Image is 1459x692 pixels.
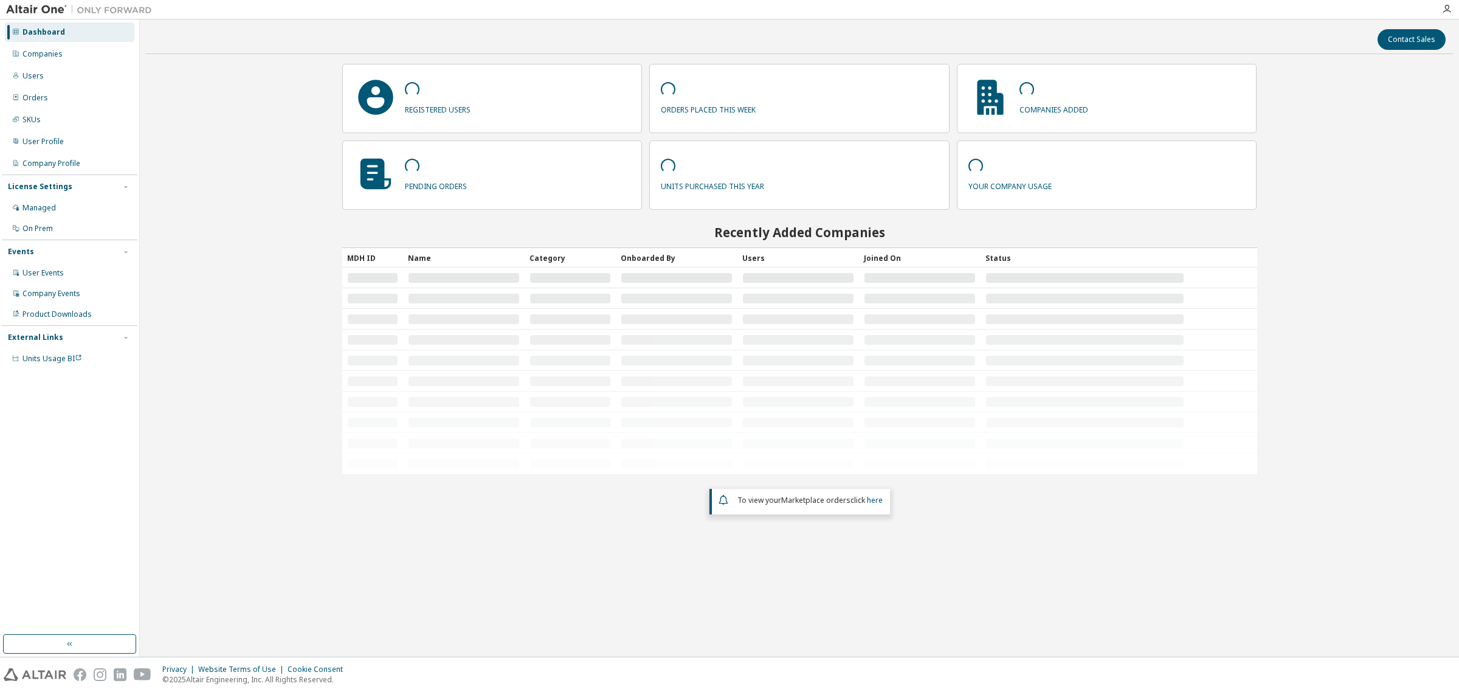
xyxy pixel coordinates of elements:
[781,495,850,505] em: Marketplace orders
[737,495,883,505] span: To view your click
[22,289,80,299] div: Company Events
[867,495,883,505] a: here
[22,224,53,234] div: On Prem
[408,248,520,268] div: Name
[405,101,471,115] p: registered users
[661,178,764,192] p: units purchased this year
[22,159,80,168] div: Company Profile
[134,668,151,681] img: youtube.svg
[22,353,82,364] span: Units Usage BI
[661,101,756,115] p: orders placed this week
[22,115,41,125] div: SKUs
[4,668,66,681] img: altair_logo.svg
[288,665,350,674] div: Cookie Consent
[74,668,86,681] img: facebook.svg
[22,27,65,37] div: Dashboard
[22,268,64,278] div: User Events
[8,333,63,342] div: External Links
[347,248,398,268] div: MDH ID
[529,248,611,268] div: Category
[22,49,63,59] div: Companies
[342,224,1257,240] h2: Recently Added Companies
[22,71,44,81] div: Users
[985,248,1184,268] div: Status
[1019,101,1088,115] p: companies added
[6,4,158,16] img: Altair One
[621,248,733,268] div: Onboarded By
[114,668,126,681] img: linkedin.svg
[405,178,467,192] p: pending orders
[22,93,48,103] div: Orders
[162,674,350,685] p: © 2025 Altair Engineering, Inc. All Rights Reserved.
[864,248,976,268] div: Joined On
[1378,29,1446,50] button: Contact Sales
[22,137,64,147] div: User Profile
[968,178,1052,192] p: your company usage
[8,182,72,192] div: License Settings
[198,665,288,674] div: Website Terms of Use
[22,203,56,213] div: Managed
[162,665,198,674] div: Privacy
[8,247,34,257] div: Events
[22,310,92,319] div: Product Downloads
[742,248,854,268] div: Users
[94,668,106,681] img: instagram.svg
